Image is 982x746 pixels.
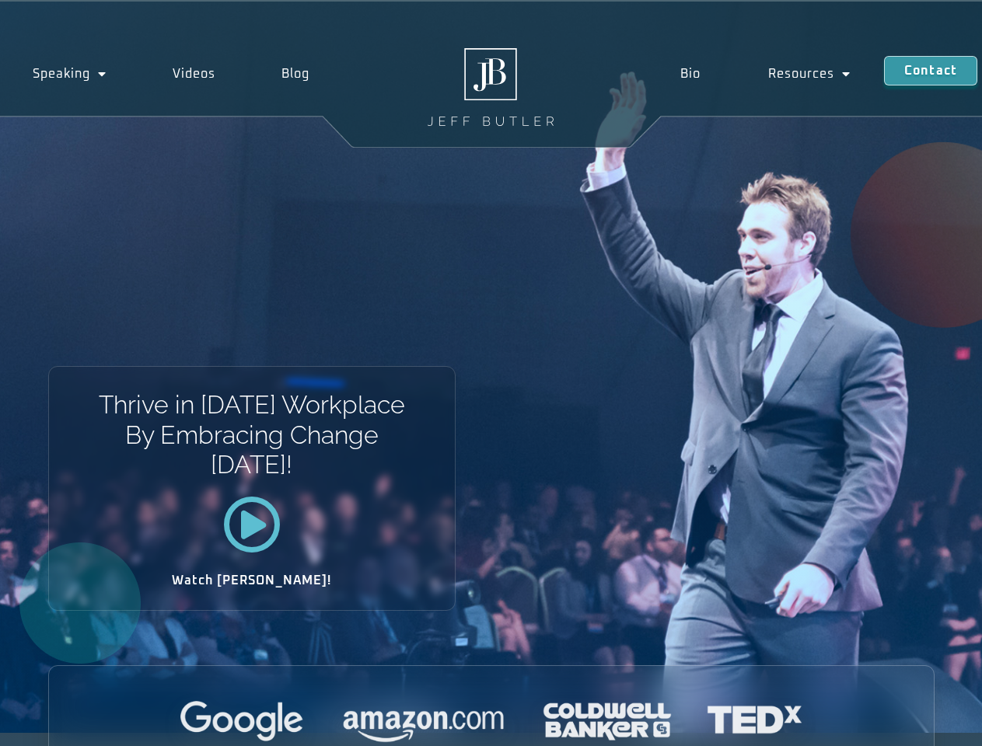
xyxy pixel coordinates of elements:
a: Resources [735,56,884,92]
a: Contact [884,56,977,85]
h1: Thrive in [DATE] Workplace By Embracing Change [DATE]! [97,390,406,479]
a: Videos [140,56,249,92]
h2: Watch [PERSON_NAME]! [103,574,400,587]
nav: Menu [647,56,883,92]
a: Blog [248,56,342,92]
a: Bio [647,56,734,92]
span: Contact [904,64,957,77]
